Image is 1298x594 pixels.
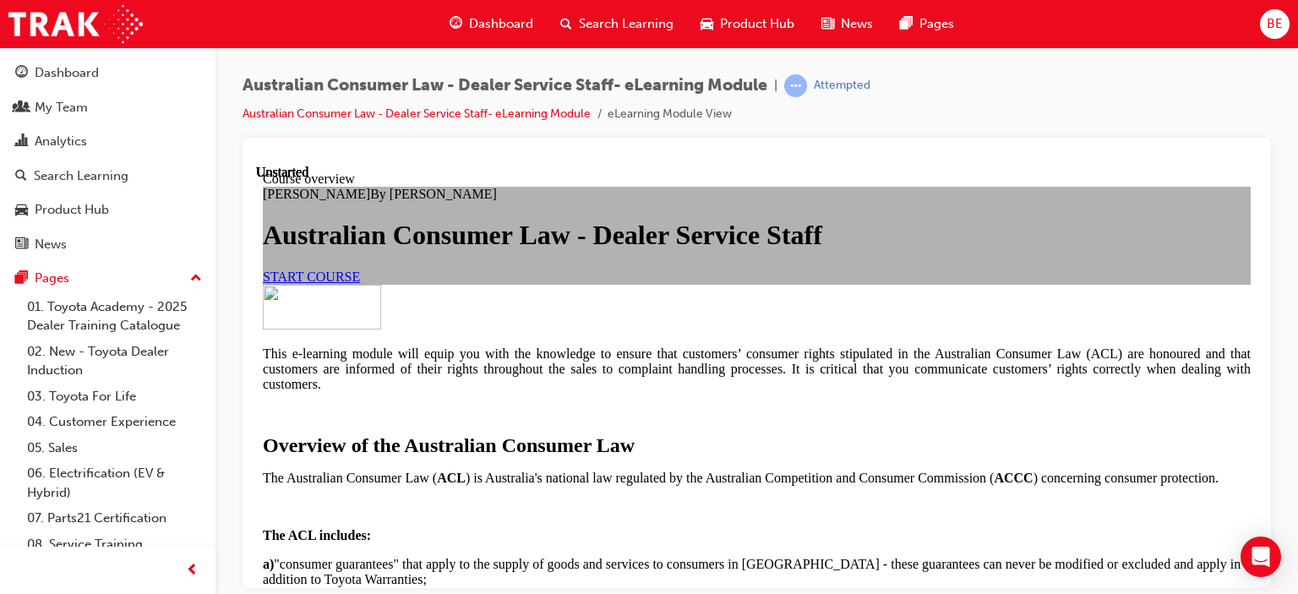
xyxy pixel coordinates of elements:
a: 01. Toyota Academy - 2025 Dealer Training Catalogue [20,294,209,339]
a: Australian Consumer Law - Dealer Service Staff- eLearning Module [243,106,591,121]
a: 02. New - Toyota Dealer Induction [20,339,209,384]
span: news-icon [15,237,28,253]
strong: ACCC [738,306,777,320]
a: Search Learning [7,161,209,192]
span: search-icon [15,169,27,184]
span: By [PERSON_NAME] [114,22,241,36]
div: Open Intercom Messenger [1241,537,1281,577]
span: BE [1267,14,1283,34]
span: news-icon [821,14,834,35]
span: Pages [919,14,954,34]
img: Trak [8,5,143,43]
span: Overview of the Australian Consumer Law [7,270,379,292]
span: guage-icon [15,66,28,81]
span: The Australian Consumer Law ( ) is Australia's national law regulated by the Australian Competiti... [7,306,963,320]
span: "consumer guarantees" that apply to the supply of goods and services to consumers in [GEOGRAPHIC_... [7,392,984,422]
a: news-iconNews [808,7,886,41]
span: This e-learning module will equip you with the knowledge to ensure that customers’ consumer right... [7,182,995,226]
div: Dashboard [35,63,99,83]
div: Product Hub [35,200,109,220]
h1: Australian Consumer Law - Dealer Service Staff [7,55,995,86]
span: Course overview [7,7,99,21]
a: car-iconProduct Hub [687,7,808,41]
li: eLearning Module View [608,105,732,124]
strong: ACL [181,306,210,320]
span: guage-icon [450,14,462,35]
a: search-iconSearch Learning [547,7,687,41]
a: 03. Toyota For Life [20,384,209,410]
a: START COURSE [7,105,104,119]
span: Dashboard [469,14,533,34]
span: car-icon [701,14,713,35]
a: News [7,229,209,260]
strong: The ACL includes: [7,363,115,378]
button: DashboardMy TeamAnalyticsSearch LearningProduct HubNews [7,54,209,263]
span: pages-icon [900,14,913,35]
div: Search Learning [34,166,128,186]
span: search-icon [560,14,572,35]
span: up-icon [190,268,202,290]
a: 06. Electrification (EV & Hybrid) [20,460,209,505]
span: [PERSON_NAME] [7,22,114,36]
a: 08. Service Training [20,531,209,558]
span: Product Hub [720,14,794,34]
span: people-icon [15,101,28,116]
span: learningRecordVerb_ATTEMPT-icon [784,74,807,97]
a: My Team [7,92,209,123]
span: | [774,76,777,95]
div: Pages [35,269,69,288]
a: Analytics [7,126,209,157]
a: Product Hub [7,194,209,226]
span: Australian Consumer Law - Dealer Service Staff- eLearning Module [243,76,767,95]
span: News [841,14,873,34]
strong: a) [7,392,18,406]
button: BE [1260,9,1290,39]
span: pages-icon [15,271,28,286]
span: Search Learning [579,14,674,34]
span: prev-icon [186,560,199,581]
a: 05. Sales [20,435,209,461]
span: chart-icon [15,134,28,150]
button: Pages [7,263,209,294]
span: car-icon [15,203,28,218]
a: Dashboard [7,57,209,89]
div: News [35,235,67,254]
a: 07. Parts21 Certification [20,505,209,531]
a: guage-iconDashboard [436,7,547,41]
div: Analytics [35,132,87,151]
div: Attempted [814,78,870,94]
div: My Team [35,98,88,117]
a: pages-iconPages [886,7,968,41]
a: 04. Customer Experience [20,409,209,435]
